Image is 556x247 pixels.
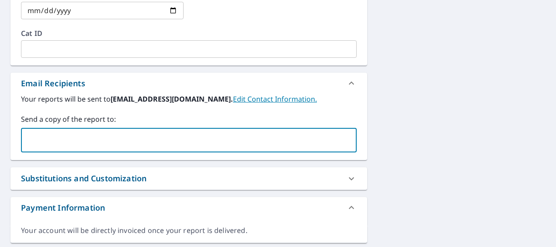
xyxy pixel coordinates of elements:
label: Send a copy of the report to: [21,114,357,124]
label: Your reports will be sent to [21,94,357,104]
div: Email Recipients [21,78,85,89]
b: [EMAIL_ADDRESS][DOMAIN_NAME]. [111,94,233,104]
div: Email Recipients [10,73,367,94]
div: Substitutions and Customization [21,173,146,184]
label: Cat ID [21,30,357,37]
div: Substitutions and Customization [10,167,367,190]
div: Your account will be directly invoiced once your report is delivered. [21,226,357,236]
div: Payment Information [10,197,367,218]
a: EditContactInfo [233,94,317,104]
div: Payment Information [21,202,105,214]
